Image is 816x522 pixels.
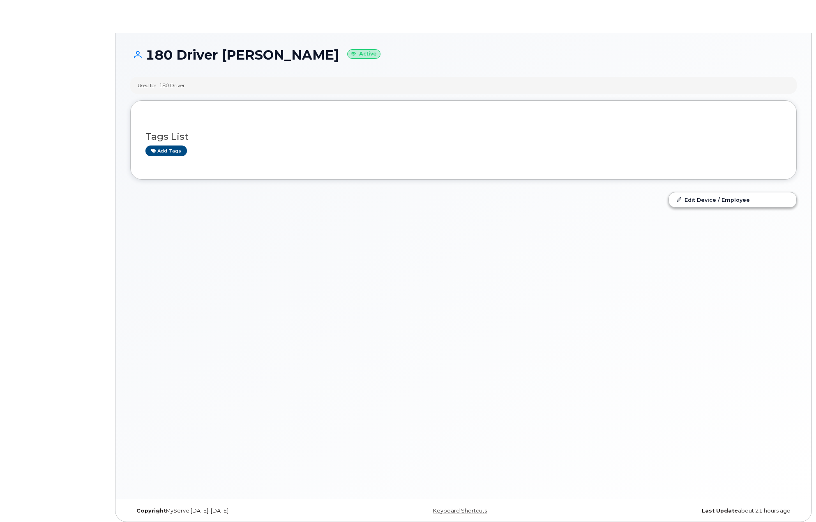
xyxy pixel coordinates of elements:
div: MyServe [DATE]–[DATE] [130,508,353,514]
strong: Last Update [702,508,738,514]
div: about 21 hours ago [574,508,797,514]
a: Keyboard Shortcuts [433,508,487,514]
h1: 180 Driver [PERSON_NAME] [130,48,797,62]
a: Add tags [145,146,187,156]
div: Used for: 180 Driver [138,82,185,89]
small: Active [347,49,380,59]
a: Edit Device / Employee [669,192,796,207]
h3: Tags List [145,132,781,142]
strong: Copyright [136,508,166,514]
